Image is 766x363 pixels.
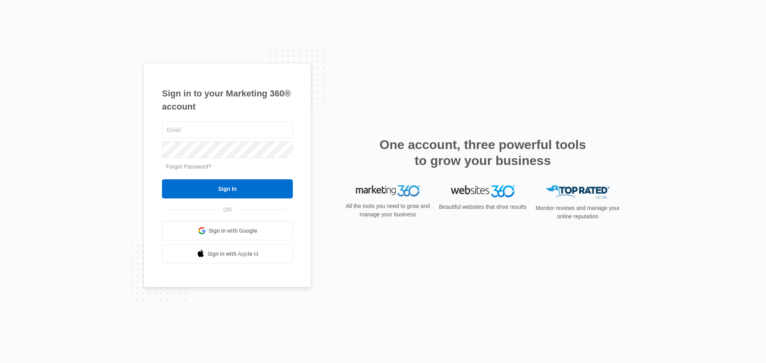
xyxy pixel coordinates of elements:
[438,203,527,211] p: Beautiful websites that drive results
[209,227,257,235] span: Sign in with Google
[162,87,293,113] h1: Sign in to your Marketing 360® account
[546,185,610,198] img: Top Rated Local
[207,250,259,258] span: Sign in with Apple Id
[533,204,622,221] p: Monitor reviews and manage your online reputation
[451,185,515,197] img: Websites 360
[162,244,293,263] a: Sign in with Apple Id
[162,221,293,240] a: Sign in with Google
[343,202,432,219] p: All the tools you need to grow and manage your business
[166,163,211,170] a: Forgot Password?
[162,122,293,138] input: Email
[356,185,420,196] img: Marketing 360
[377,137,588,169] h2: One account, three powerful tools to grow your business
[162,179,293,198] input: Sign In
[218,206,237,214] span: OR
